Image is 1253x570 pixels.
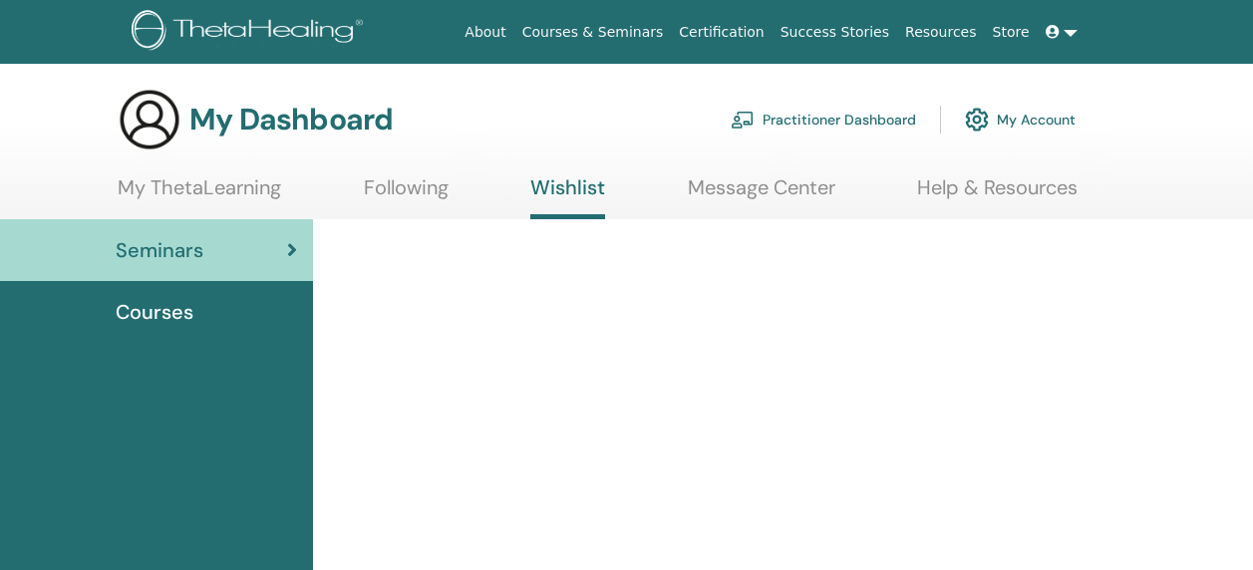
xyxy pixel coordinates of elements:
[118,88,181,151] img: generic-user-icon.jpg
[688,175,835,214] a: Message Center
[457,14,513,51] a: About
[530,175,605,219] a: Wishlist
[731,98,916,142] a: Practitioner Dashboard
[897,14,985,51] a: Resources
[965,103,989,137] img: cog.svg
[514,14,672,51] a: Courses & Seminars
[671,14,772,51] a: Certification
[985,14,1038,51] a: Store
[364,175,449,214] a: Following
[118,175,281,214] a: My ThetaLearning
[116,297,193,327] span: Courses
[116,235,203,265] span: Seminars
[917,175,1078,214] a: Help & Resources
[773,14,897,51] a: Success Stories
[965,98,1076,142] a: My Account
[132,10,370,55] img: logo.png
[731,111,755,129] img: chalkboard-teacher.svg
[189,102,393,138] h3: My Dashboard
